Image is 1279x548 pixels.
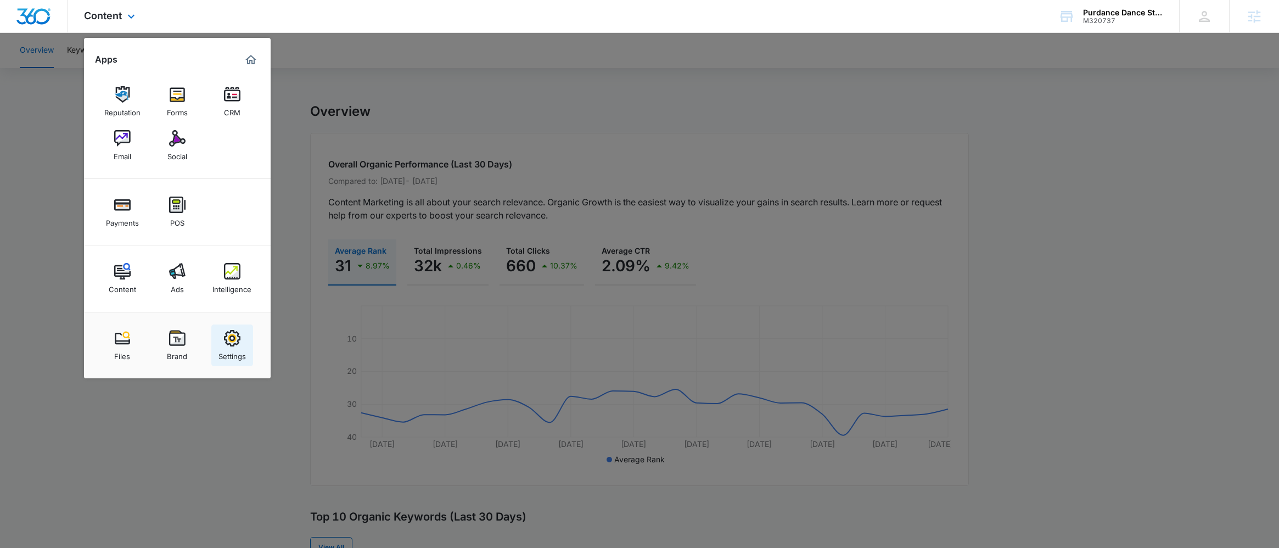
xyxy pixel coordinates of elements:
[84,10,122,21] span: Content
[1083,8,1163,17] div: account name
[114,147,131,161] div: Email
[218,346,246,361] div: Settings
[156,325,198,366] a: Brand
[167,147,187,161] div: Social
[1083,17,1163,25] div: account id
[104,103,141,117] div: Reputation
[167,103,188,117] div: Forms
[102,125,143,166] a: Email
[102,258,143,299] a: Content
[171,279,184,294] div: Ads
[242,51,260,69] a: Marketing 360® Dashboard
[212,279,251,294] div: Intelligence
[95,54,117,65] h2: Apps
[102,325,143,366] a: Files
[109,279,136,294] div: Content
[156,125,198,166] a: Social
[156,258,198,299] a: Ads
[102,191,143,233] a: Payments
[211,81,253,122] a: CRM
[156,81,198,122] a: Forms
[211,258,253,299] a: Intelligence
[167,346,187,361] div: Brand
[102,81,143,122] a: Reputation
[156,191,198,233] a: POS
[211,325,253,366] a: Settings
[114,346,130,361] div: Files
[170,213,184,227] div: POS
[106,213,139,227] div: Payments
[224,103,240,117] div: CRM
